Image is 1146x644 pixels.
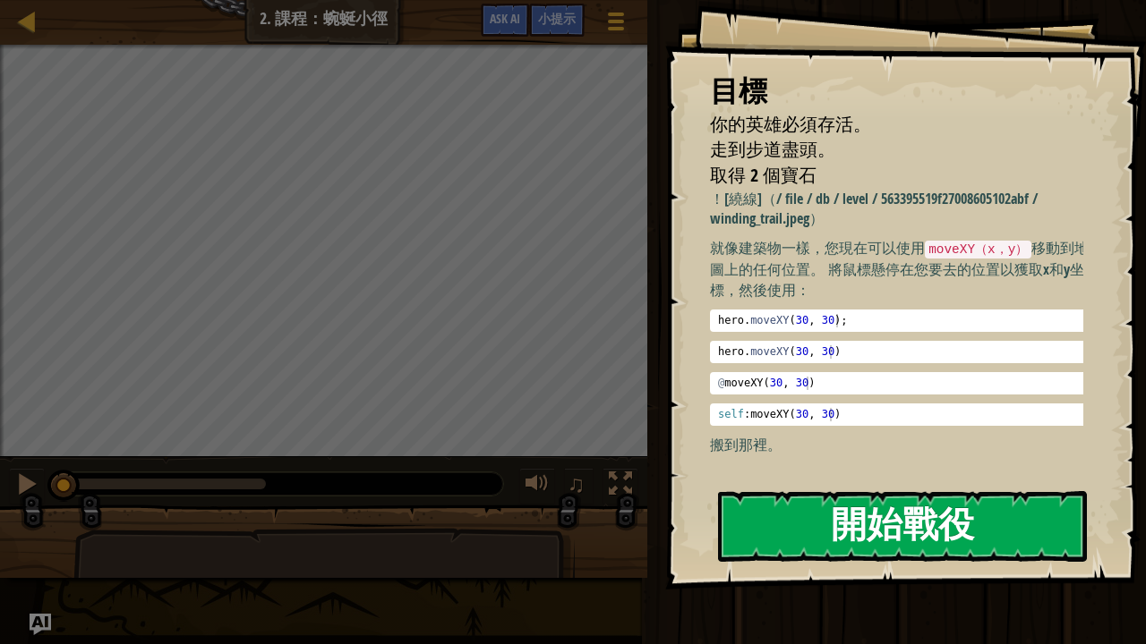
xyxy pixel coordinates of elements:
[688,163,1079,189] li: 取得 2 個寶石
[603,468,638,504] button: 切換全螢幕
[710,163,817,187] span: 取得 2 個寶石
[568,470,586,497] span: ♫
[564,468,594,504] button: ♫
[710,71,1083,112] div: 目標
[710,137,835,161] span: 走到步道盡頭。
[710,189,1097,230] p: ！[繞線]（/ file / db / level / 563395519f27008605102abf / winding_trail.jpeg）
[30,614,51,635] button: Ask AI
[925,241,1031,258] code: moveXY（x，y）
[710,112,871,136] span: 你的英雄必須存活。
[538,10,576,27] span: 小提示
[519,468,555,504] button: 調整音量
[710,238,1097,300] p: 就像建築物一樣，您現在可以使用 移動到地圖上的任何位置。 將鼠標懸停在您要去的位置以獲取x和y坐標，然後使用：
[718,491,1087,562] button: 開始戰役
[710,435,1097,455] p: 搬到那裡。
[688,112,1079,138] li: 你的英雄必須存活。
[490,10,520,27] span: Ask AI
[594,4,638,46] button: 顯示遊戲選單
[481,4,529,37] button: Ask AI
[9,468,45,504] button: Ctrl + P: Pause
[688,137,1079,163] li: 走到步道盡頭。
